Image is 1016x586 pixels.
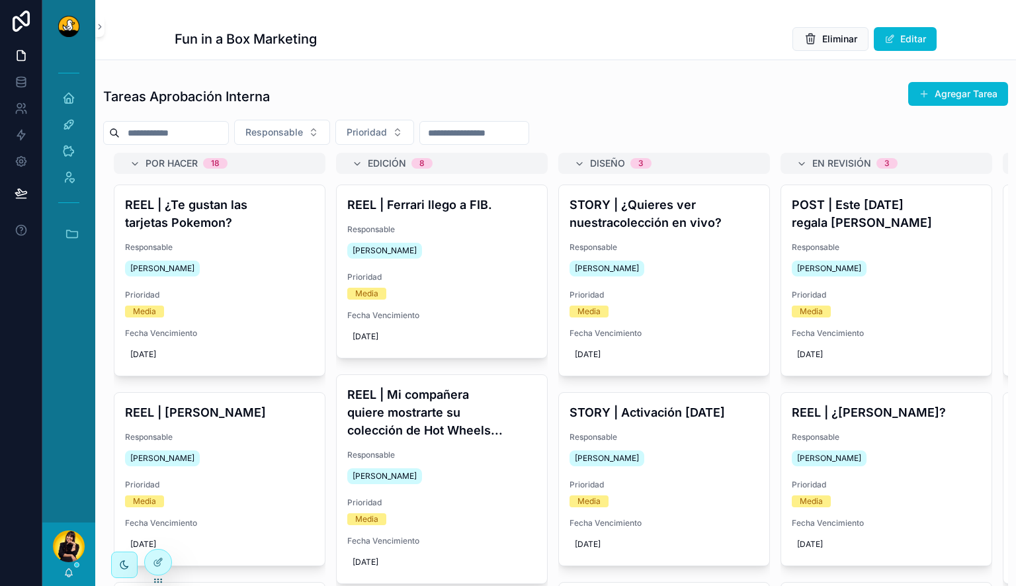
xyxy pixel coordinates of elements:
[570,290,759,300] span: Prioridad
[570,518,759,528] span: Fecha Vencimiento
[130,349,309,360] span: [DATE]
[792,242,981,253] span: Responsable
[347,196,536,214] h4: REEL | Ferrari llego a FIB.
[800,306,823,317] div: Media
[125,328,314,339] span: Fecha Vencimiento
[336,185,548,358] a: REEL | Ferrari llego a FIB.Responsable[PERSON_NAME]PrioridadMediaFecha Vencimiento[DATE]
[125,403,314,421] h4: REEL | [PERSON_NAME]
[355,513,378,525] div: Media
[347,386,536,439] h4: REEL | Mi compañera quiere mostrarte su colección de Hot Wheels...
[130,263,194,274] span: [PERSON_NAME]
[575,263,639,274] span: [PERSON_NAME]
[336,374,548,584] a: REEL | Mi compañera quiere mostrarte su colección de Hot Wheels...Responsable[PERSON_NAME]Priorid...
[146,157,198,170] span: Por Hacer
[577,306,601,317] div: Media
[211,158,220,169] div: 18
[792,403,981,421] h4: REEL | ¿[PERSON_NAME]?
[570,328,759,339] span: Fecha Vencimiento
[245,126,303,139] span: Responsable
[570,480,759,490] span: Prioridad
[800,495,823,507] div: Media
[130,539,309,550] span: [DATE]
[347,497,536,508] span: Prioridad
[638,158,644,169] div: 3
[355,288,378,300] div: Media
[874,27,937,51] button: Editar
[42,53,95,271] div: scrollable content
[125,432,314,442] span: Responsable
[175,30,317,48] h1: Fun in a Box Marketing
[558,185,770,376] a: STORY | ¿Quieres ver nuestracolección en vivo?Responsable[PERSON_NAME]PrioridadMediaFecha Vencimi...
[570,403,759,421] h4: STORY | Activación [DATE]
[812,157,871,170] span: En Revisión
[590,157,625,170] span: Diseño
[558,392,770,566] a: STORY | Activación [DATE]Responsable[PERSON_NAME]PrioridadMediaFecha Vencimiento[DATE]
[125,290,314,300] span: Prioridad
[575,539,753,550] span: [DATE]
[130,453,194,464] span: [PERSON_NAME]
[884,158,890,169] div: 3
[781,392,992,566] a: REEL | ¿[PERSON_NAME]?Responsable[PERSON_NAME]PrioridadMediaFecha Vencimiento[DATE]
[347,450,536,460] span: Responsable
[781,185,992,376] a: POST | Este [DATE] regala [PERSON_NAME]Responsable[PERSON_NAME]PrioridadMediaFecha Vencimiento[DATE]
[570,242,759,253] span: Responsable
[353,331,531,342] span: [DATE]
[347,126,387,139] span: Prioridad
[114,185,325,376] a: REEL | ¿Te gustan las tarjetas Pokemon?Responsable[PERSON_NAME]PrioridadMediaFecha Vencimiento[DATE]
[347,536,536,546] span: Fecha Vencimiento
[908,82,1008,106] button: Agregar Tarea
[792,196,981,231] h4: POST | Este [DATE] regala [PERSON_NAME]
[575,453,639,464] span: [PERSON_NAME]
[347,272,536,282] span: Prioridad
[347,310,536,321] span: Fecha Vencimiento
[368,157,406,170] span: Edición
[353,557,531,567] span: [DATE]
[792,328,981,339] span: Fecha Vencimiento
[797,453,861,464] span: [PERSON_NAME]
[575,349,753,360] span: [DATE]
[234,120,330,145] button: Select Button
[797,349,976,360] span: [DATE]
[133,306,156,317] div: Media
[792,27,868,51] button: Eliminar
[797,539,976,550] span: [DATE]
[792,480,981,490] span: Prioridad
[125,518,314,528] span: Fecha Vencimiento
[347,224,536,235] span: Responsable
[570,432,759,442] span: Responsable
[353,245,417,256] span: [PERSON_NAME]
[335,120,414,145] button: Select Button
[58,16,79,37] img: App logo
[792,432,981,442] span: Responsable
[103,87,270,106] h1: Tareas Aprobación Interna
[570,196,759,231] h4: STORY | ¿Quieres ver nuestracolección en vivo?
[797,263,861,274] span: [PERSON_NAME]
[822,32,857,46] span: Eliminar
[577,495,601,507] div: Media
[792,518,981,528] span: Fecha Vencimiento
[792,290,981,300] span: Prioridad
[133,495,156,507] div: Media
[125,242,314,253] span: Responsable
[419,158,425,169] div: 8
[353,471,417,481] span: [PERSON_NAME]
[125,480,314,490] span: Prioridad
[114,392,325,566] a: REEL | [PERSON_NAME]Responsable[PERSON_NAME]PrioridadMediaFecha Vencimiento[DATE]
[125,196,314,231] h4: REEL | ¿Te gustan las tarjetas Pokemon?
